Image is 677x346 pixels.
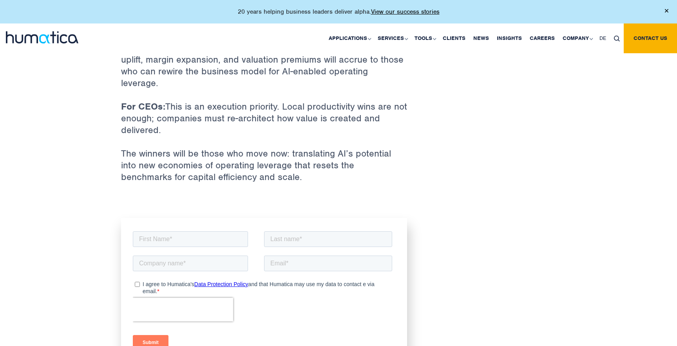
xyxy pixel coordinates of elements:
a: Clients [439,23,469,53]
img: logo [6,31,78,43]
a: View our success stories [371,8,440,16]
p: 20 years helping business leaders deliver alpha. [238,8,440,16]
a: DE [596,23,610,53]
img: search_icon [614,36,620,41]
a: Services [374,23,411,53]
strong: For CEOs: [121,101,165,112]
a: Careers [526,23,559,53]
a: Applications [325,23,374,53]
p: The winners will be those who move now: translating AI’s potential into new economies of operatin... [121,148,407,195]
p: This is an execution priority. Local productivity wins are not enough; companies must re-architec... [121,101,407,148]
span: DE [599,35,606,41]
p: This is a due diligence and monitoring priority. EBITDA uplift, margin expansion, and valuation p... [121,42,407,101]
a: Insights [493,23,526,53]
a: News [469,23,493,53]
a: Company [559,23,596,53]
a: Contact us [624,23,677,53]
a: Tools [411,23,439,53]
